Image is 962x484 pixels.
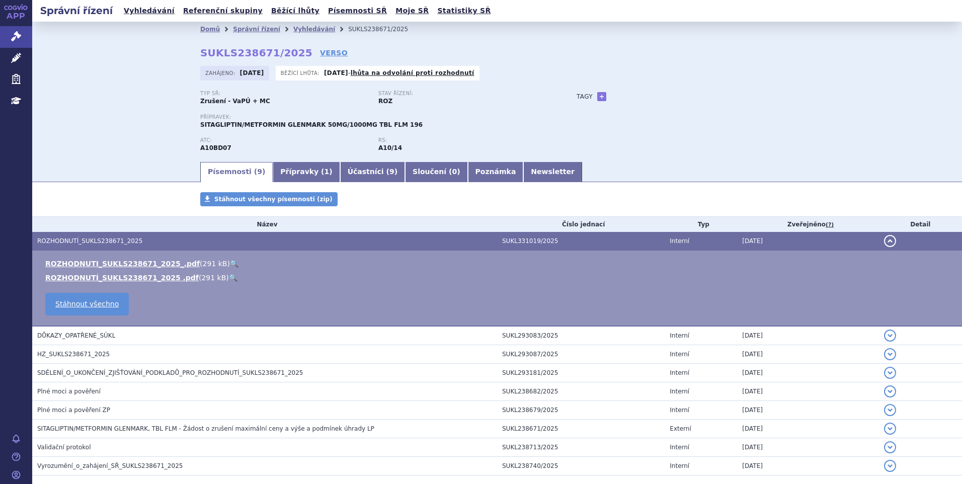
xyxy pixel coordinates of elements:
[37,369,303,376] span: SDĚLENÍ_O_UKONČENÍ_ZJIŠŤOVÁNÍ_PODKLADŮ_PRO_ROZHODNUTÍ_SUKLS238671_2025
[884,441,896,453] button: detail
[180,4,266,18] a: Referenční skupiny
[826,221,834,228] abbr: (?)
[200,121,423,128] span: SITAGLIPTIN/METFORMIN GLENMARK 50MG/1000MG TBL FLM 196
[737,457,878,475] td: [DATE]
[497,364,665,382] td: SUKL293181/2025
[257,168,262,176] span: 9
[378,98,392,105] strong: ROZ
[45,293,129,315] a: Stáhnout všechno
[884,330,896,342] button: detail
[737,364,878,382] td: [DATE]
[348,22,421,37] li: SUKLS238671/2025
[233,26,280,33] a: Správní řízení
[884,235,896,247] button: detail
[737,438,878,457] td: [DATE]
[737,420,878,438] td: [DATE]
[884,404,896,416] button: detail
[497,457,665,475] td: SUKL238740/2025
[200,162,273,182] a: Písemnosti (9)
[214,196,333,203] span: Stáhnout všechny písemnosti (zip)
[351,69,474,76] a: lhůta na odvolání proti rozhodnutí
[497,326,665,345] td: SUKL293083/2025
[37,407,110,414] span: Plné moci a pověření ZP
[200,98,270,105] strong: Zrušení - VaPÚ + MC
[670,425,691,432] span: Externí
[200,47,312,59] strong: SUKLS238671/2025
[201,274,226,282] span: 291 kB
[879,217,962,232] th: Detail
[665,217,737,232] th: Typ
[273,162,340,182] a: Přípravky (1)
[37,462,183,469] span: Vyrozumění_o_zahájení_SŘ_SUKLS238671_2025
[670,351,689,358] span: Interní
[378,144,402,151] strong: metformin a sitagliptin
[523,162,582,182] a: Newsletter
[320,48,348,58] a: VERSO
[240,69,264,76] strong: [DATE]
[389,168,394,176] span: 9
[737,345,878,364] td: [DATE]
[203,260,227,268] span: 291 kB
[497,232,665,251] td: SUKL331019/2025
[200,192,338,206] a: Stáhnout všechny písemnosti (zip)
[670,369,689,376] span: Interní
[737,326,878,345] td: [DATE]
[884,367,896,379] button: detail
[884,385,896,397] button: detail
[737,382,878,401] td: [DATE]
[737,232,878,251] td: [DATE]
[268,4,323,18] a: Běžící lhůty
[670,237,689,245] span: Interní
[324,69,348,76] strong: [DATE]
[884,348,896,360] button: detail
[200,114,556,120] p: Přípravek:
[378,91,546,97] p: Stav řízení:
[577,91,593,103] h3: Tagy
[737,401,878,420] td: [DATE]
[497,401,665,420] td: SUKL238679/2025
[200,91,368,97] p: Typ SŘ:
[670,444,689,451] span: Interní
[497,382,665,401] td: SUKL238682/2025
[45,260,200,268] a: ROZHODNUTI_SUKLS238671_2025_.pdf
[200,137,368,143] p: ATC:
[37,444,91,451] span: Validační protokol
[45,259,952,269] li: ( )
[497,438,665,457] td: SUKL238713/2025
[497,345,665,364] td: SUKL293087/2025
[670,332,689,339] span: Interní
[497,420,665,438] td: SUKL238671/2025
[205,69,237,77] span: Zahájeno:
[737,217,878,232] th: Zveřejněno
[37,425,374,432] span: SITAGLIPTIN/METFORMIN GLENMARK, TBL FLM - Žádost o zrušení maximální ceny a výše a podmínek úhrad...
[392,4,432,18] a: Moje SŘ
[434,4,494,18] a: Statistiky SŘ
[378,137,546,143] p: RS:
[32,217,497,232] th: Název
[32,4,121,18] h2: Správní řízení
[670,407,689,414] span: Interní
[405,162,467,182] a: Sloučení (0)
[37,237,142,245] span: ROZHODNUTÍ_SUKLS238671_2025
[37,332,115,339] span: DŮKAZY_OPATŘENÉ_SÚKL
[45,274,199,282] a: ROZHODNUTÍ_SUKLS238671_2025 .pdf
[884,423,896,435] button: detail
[340,162,405,182] a: Účastníci (9)
[468,162,524,182] a: Poznámka
[324,69,474,77] p: -
[229,274,237,282] a: 🔍
[597,92,606,101] a: +
[325,168,330,176] span: 1
[121,4,178,18] a: Vyhledávání
[452,168,457,176] span: 0
[200,144,231,151] strong: METFORMIN A SITAGLIPTIN
[281,69,322,77] span: Běžící lhůta:
[200,26,220,33] a: Domů
[670,388,689,395] span: Interní
[37,388,101,395] span: Plné moci a pověření
[230,260,238,268] a: 🔍
[45,273,952,283] li: ( )
[325,4,390,18] a: Písemnosti SŘ
[497,217,665,232] th: Číslo jednací
[293,26,335,33] a: Vyhledávání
